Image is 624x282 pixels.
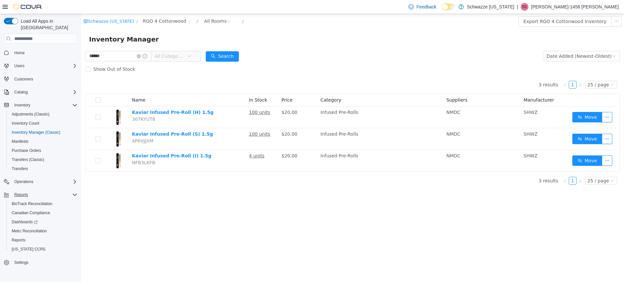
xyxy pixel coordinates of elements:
[12,48,77,56] span: Home
[521,3,528,11] div: Samantha-1458 Matthews
[6,146,80,155] button: Purchase Orders
[9,156,47,164] a: Transfers (Classic)
[1,74,80,84] button: Customers
[12,62,77,70] span: Users
[9,200,55,208] a: BioTrack Reconciliation
[61,4,105,11] span: RGO 4 Cottonwood
[12,157,44,162] span: Transfers (Classic)
[51,139,130,144] a: Kaviar Infused Pre-Roll (I) 1.5g
[497,69,501,73] i: icon: right
[9,156,77,164] span: Transfers (Classic)
[442,83,473,89] span: Manufacturer
[495,163,503,171] li: Next Page
[522,3,527,11] span: S1
[124,37,158,48] button: icon: searchSearch
[12,201,52,206] span: BioTrack Reconciliation
[51,124,72,129] span: 4P6VJJXM
[9,165,77,173] span: Transfers
[6,217,80,227] a: Dashboards
[517,3,518,11] p: |
[9,110,77,118] span: Adjustments (Classic)
[73,39,103,45] span: All Categories
[9,218,77,226] span: Dashboards
[531,3,619,11] p: [PERSON_NAME]-1458 [PERSON_NAME]
[106,40,110,45] i: icon: down
[14,50,25,55] span: Home
[495,67,503,75] li: Next Page
[29,139,45,155] img: Kaviar Infused Pre-Roll (I) 1.5g hero shot
[237,136,362,157] td: Infused Pre-Rolls
[2,5,53,10] a: icon: shopSchwazze [US_STATE]
[12,62,27,70] button: Users
[491,98,521,108] button: icon: swapMove
[437,2,530,13] button: Export RGO 4 Cottonwood Inventory
[12,88,77,96] span: Catalog
[9,147,77,154] span: Purchase Orders
[9,147,44,154] a: Purchase Orders
[9,129,77,136] span: Inventory Manager (Classic)
[1,177,80,186] button: Operations
[55,5,57,10] span: /
[6,128,80,137] button: Inventory Manager (Classic)
[51,146,74,151] span: NFB3LKFB
[9,227,49,235] a: Metrc Reconciliation
[482,165,486,169] i: icon: left
[1,88,80,97] button: Catalog
[9,119,42,127] a: Inventory Count
[12,101,33,109] button: Inventory
[457,67,477,75] li: 3 results
[416,4,436,10] span: Feedback
[12,75,77,83] span: Customers
[12,191,77,199] span: Reports
[237,92,362,114] td: Infused Pre-Rolls
[531,40,535,45] i: icon: down
[200,139,216,144] span: $20.00
[9,200,77,208] span: BioTrack Reconciliation
[1,258,80,267] button: Settings
[14,260,28,265] span: Settings
[123,2,145,12] div: All Rooms
[365,139,379,144] span: NMDC
[115,5,117,10] span: /
[14,103,30,108] span: Inventory
[6,155,80,164] button: Transfers (Classic)
[1,190,80,199] button: Reports
[442,4,455,10] input: Dark Mode
[9,129,63,136] a: Inventory Manager (Classic)
[491,120,521,130] button: icon: swapMove
[442,96,456,101] span: SHWZ
[9,209,77,217] span: Canadian Compliance
[9,245,77,253] span: Washington CCRS
[480,67,487,75] li: Previous Page
[6,208,80,217] button: Canadian Compliance
[9,209,53,217] a: Canadian Compliance
[61,40,66,44] i: icon: info-circle
[457,163,477,171] li: 3 results
[365,83,386,89] span: Suppliers
[9,138,77,145] span: Manifests
[13,4,42,10] img: Cova
[168,96,189,101] u: 100 units
[8,20,82,31] span: Inventory Manager
[9,218,40,226] a: Dashboards
[521,141,531,152] button: icon: ellipsis
[6,236,80,245] button: Reports
[488,67,495,74] a: 1
[506,67,528,74] div: 25 / page
[6,119,80,128] button: Inventory Count
[56,40,59,44] i: icon: close-circle
[9,227,77,235] span: Metrc Reconciliation
[465,37,530,47] div: Date Added (Newest-Oldest)
[12,112,49,117] span: Adjustments (Classic)
[18,18,77,31] span: Load All Apps in [GEOGRAPHIC_DATA]
[506,163,528,170] div: 25 / page
[480,163,487,171] li: Previous Page
[12,178,77,186] span: Operations
[161,5,162,10] span: /
[168,83,186,89] span: In Stock
[51,103,74,108] span: 307KYUT8
[29,95,45,111] img: Kaviar Infused Pre-Roll (H) 1.5g hero shot
[487,67,495,75] li: 1
[51,83,64,89] span: Name
[12,121,39,126] span: Inventory Count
